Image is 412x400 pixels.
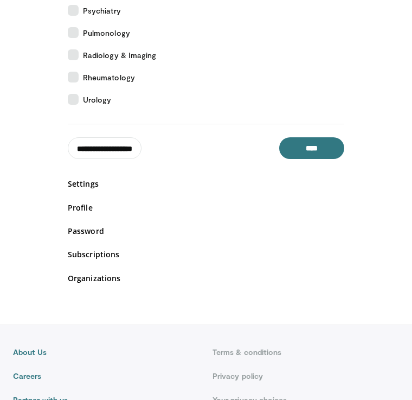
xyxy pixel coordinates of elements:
a: Organizations [68,273,344,284]
span: Rheumatology [83,72,135,84]
a: Password [68,226,344,237]
span: Urology [83,94,112,106]
a: Settings [68,179,344,190]
span: Pulmonology [83,28,130,39]
a: Privacy policy [213,371,399,382]
a: Terms & conditions [213,347,399,358]
span: Psychiatry [83,5,121,17]
a: Profile [68,202,344,214]
a: About Us [13,347,199,358]
a: Subscriptions [68,249,344,261]
a: Careers [13,371,199,382]
span: Radiology & Imaging [83,50,156,61]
